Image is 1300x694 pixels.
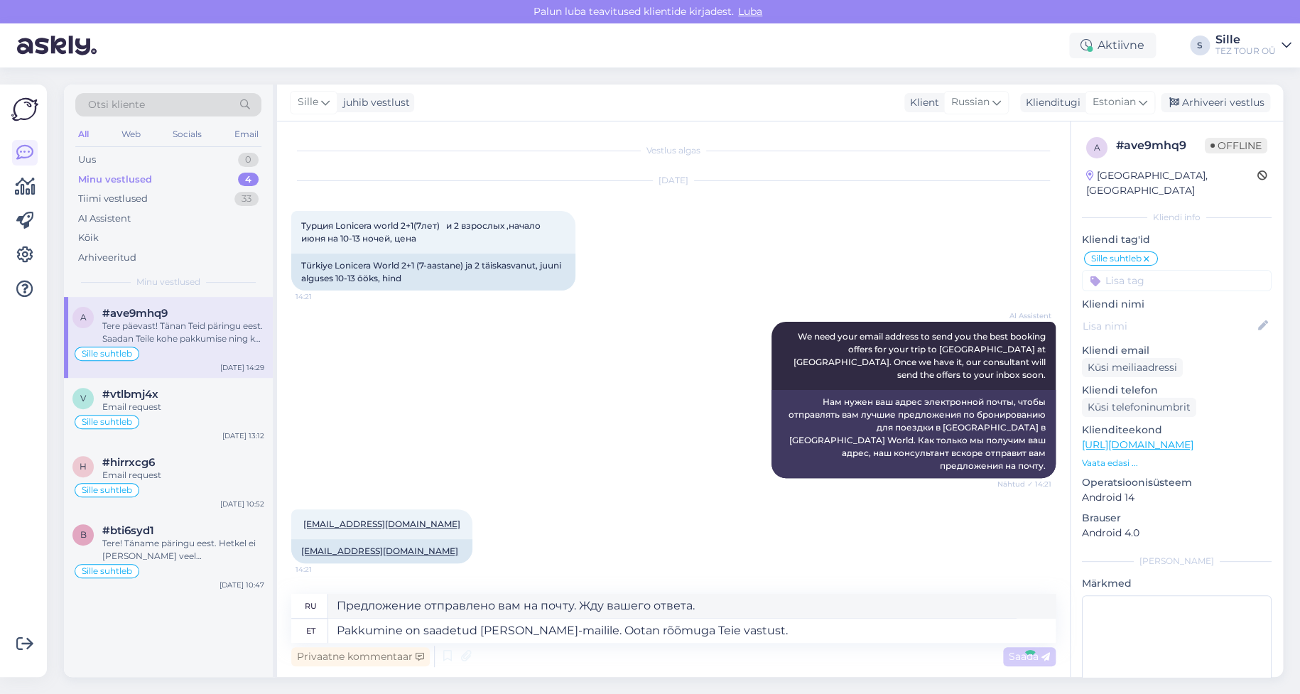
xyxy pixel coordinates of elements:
span: Sille suhtleb [82,418,132,426]
div: Kliendi info [1082,211,1272,224]
div: Kõik [78,231,99,245]
span: Estonian [1093,94,1136,110]
div: S [1190,36,1210,55]
div: Tiimi vestlused [78,192,148,206]
div: Нам нужен ваш адрес электронной почты, чтобы отправлять вам лучшие предложения по бронированию дл... [771,390,1056,478]
p: Android 4.0 [1082,526,1272,541]
div: # ave9mhq9 [1116,137,1205,154]
span: Sille suhtleb [82,486,132,494]
div: Email [232,125,261,143]
div: Arhiveeritud [78,251,136,265]
p: Brauser [1082,511,1272,526]
span: Nähtud ✓ 14:21 [997,479,1051,489]
span: #vtlbmj4x [102,388,158,401]
div: Arhiveeri vestlus [1161,93,1270,112]
input: Lisa nimi [1083,318,1255,334]
div: Minu vestlused [78,173,152,187]
p: Klienditeekond [1082,423,1272,438]
span: 14:21 [296,564,349,575]
p: Operatsioonisüsteem [1082,475,1272,490]
span: AI Assistent [998,310,1051,321]
div: Küsi telefoninumbrit [1082,398,1196,417]
div: 33 [234,192,259,206]
div: [PERSON_NAME] [1082,555,1272,568]
div: Tere! Täname päringu eest. Hetkel ei [PERSON_NAME] veel [PERSON_NAME] COLLECTION süsteemis saadav... [102,537,264,563]
div: [DATE] 14:29 [220,362,264,373]
span: Sille suhtleb [82,349,132,358]
span: 14:21 [296,291,349,302]
div: Klient [904,95,939,110]
p: Kliendi tag'id [1082,232,1272,247]
p: Kliendi email [1082,343,1272,358]
span: #ave9mhq9 [102,307,168,320]
div: Vestlus algas [291,144,1056,157]
a: [EMAIL_ADDRESS][DOMAIN_NAME] [301,546,458,556]
div: Web [119,125,143,143]
span: Sille [298,94,318,110]
span: Luba [734,5,767,18]
span: h [80,461,87,472]
div: Klienditugi [1020,95,1080,110]
span: b [80,529,87,540]
a: [EMAIL_ADDRESS][DOMAIN_NAME] [303,519,460,529]
span: Russian [951,94,990,110]
span: Sille suhtleb [1091,254,1142,263]
span: Турция Lonicera world 2+1(7лет) и 2 взрослых ,начало июня на 10-13 ночей, цена [301,220,543,244]
span: a [1094,142,1100,153]
p: Android 14 [1082,490,1272,505]
p: Kliendi nimi [1082,297,1272,312]
div: [DATE] 13:12 [222,430,264,441]
div: Uus [78,153,96,167]
p: Kliendi telefon [1082,383,1272,398]
span: Sille suhtleb [82,567,132,575]
div: [GEOGRAPHIC_DATA], [GEOGRAPHIC_DATA] [1086,168,1257,198]
span: #bti6syd1 [102,524,154,537]
div: TEZ TOUR OÜ [1215,45,1276,57]
div: [DATE] [291,174,1056,187]
div: [DATE] 10:47 [220,580,264,590]
div: Tere päevast! Tänan Teid päringu eest. Saadan Teile kohe pakkumise ning kui sobib, siis palun saa... [102,320,264,345]
span: #hirrxcg6 [102,456,155,469]
div: Küsi meiliaadressi [1082,358,1183,377]
p: Vaata edasi ... [1082,457,1272,470]
div: 0 [238,153,259,167]
span: v [80,393,86,403]
a: [URL][DOMAIN_NAME] [1082,438,1193,451]
span: Minu vestlused [136,276,200,288]
div: juhib vestlust [337,95,410,110]
div: Sille [1215,34,1276,45]
div: 4 [238,173,259,187]
span: Otsi kliente [88,97,145,112]
div: Socials [170,125,205,143]
div: Türkiye Lonicera World 2+1 (7-aastane) ja 2 täiskasvanut, juuni alguses 10-13 ööks, hind [291,254,575,291]
div: AI Assistent [78,212,131,226]
div: Aktiivne [1069,33,1156,58]
div: [DATE] 10:52 [220,499,264,509]
div: Email request [102,469,264,482]
span: Offline [1205,138,1267,153]
p: Märkmed [1082,576,1272,591]
div: All [75,125,92,143]
a: SilleTEZ TOUR OÜ [1215,34,1291,57]
span: We need your email address to send you the best booking offers for your trip to [GEOGRAPHIC_DATA]... [793,331,1048,380]
img: Askly Logo [11,96,38,123]
input: Lisa tag [1082,270,1272,291]
div: Email request [102,401,264,413]
span: a [80,312,87,322]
